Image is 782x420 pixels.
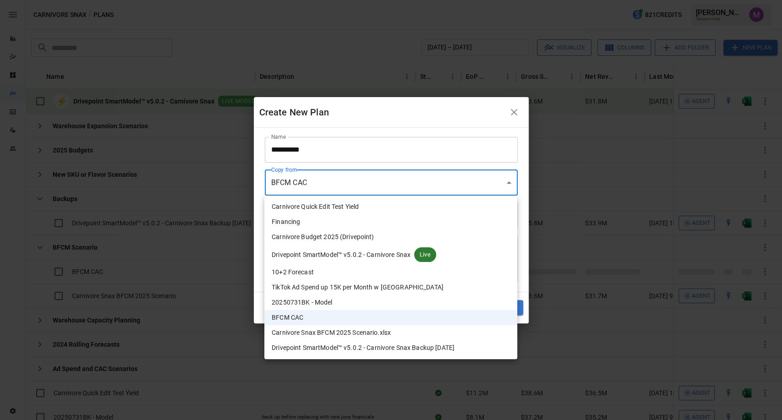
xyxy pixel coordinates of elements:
span: Carnivore Budget 2025 (Drivepoint) [272,232,374,242]
span: Live [414,250,436,259]
span: Carnivore Snax BFCM 2025 Scenario.xlsx [272,328,391,338]
span: 10+2 Forecast [272,267,314,277]
span: Carnivore Quick Edit Test Yield [272,202,359,212]
span: BFCM CAC [272,313,303,322]
span: Drivepoint SmartModel™ v5.0.2 - Carnivore Snax Backup [DATE] [272,343,454,353]
span: TikTok Ad Spend up 15K per Month w [GEOGRAPHIC_DATA] [272,283,443,292]
span: Financing [272,217,300,227]
span: 20250731BK - Model [272,298,332,307]
span: Drivepoint SmartModel™ v5.0.2 - Carnivore Snax [272,250,410,260]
